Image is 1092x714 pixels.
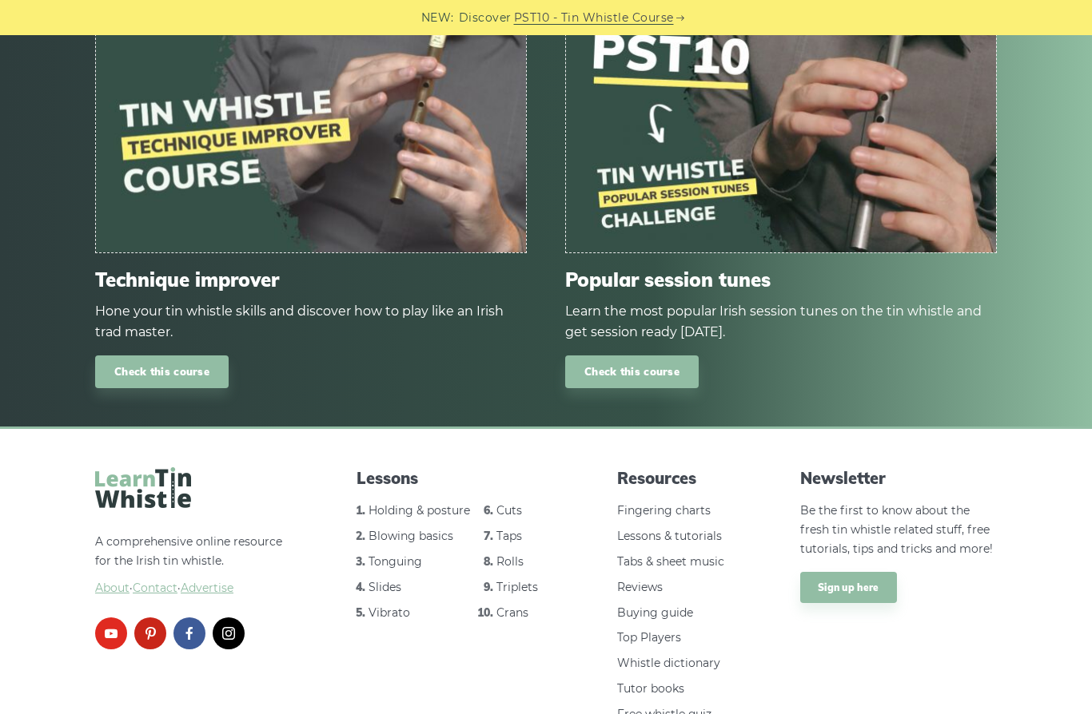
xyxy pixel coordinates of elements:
[617,503,711,518] a: Fingering charts
[617,630,681,645] a: Top Players
[369,605,410,620] a: Vibrato
[617,554,724,569] a: Tabs & sheet music
[95,533,292,597] p: A comprehensive online resource for the Irish tin whistle.
[514,9,674,27] a: PST10 - Tin Whistle Course
[565,355,699,388] a: Check this course
[133,581,233,595] a: Contact·Advertise
[369,529,453,543] a: Blowing basics
[96,10,526,252] img: tin-whistle-course
[213,617,245,649] a: instagram
[617,681,684,696] a: Tutor books
[617,467,735,490] span: Resources
[617,580,663,594] a: Reviews
[95,617,127,649] a: youtube
[496,503,522,518] a: Cuts
[565,301,997,343] div: Learn the most popular Irish session tunes on the tin whistle and get session ready [DATE].
[369,503,470,518] a: Holding & posture
[496,605,528,620] a: Crans
[134,617,166,649] a: pinterest
[617,656,720,670] a: Whistle dictionary
[369,580,401,594] a: Slides
[459,9,512,27] span: Discover
[357,467,553,490] span: Lessons
[800,572,897,604] a: Sign up here
[95,579,292,598] span: ·
[181,581,233,595] span: Advertise
[95,301,527,343] div: Hone your tin whistle skills and discover how to play like an Irish trad master.
[496,529,522,543] a: Taps
[800,467,997,490] span: Newsletter
[617,605,693,620] a: Buying guide
[617,529,722,543] a: Lessons & tutorials
[565,268,997,292] span: Popular session tunes
[496,554,524,569] a: Rolls
[95,268,527,292] span: Technique improver
[173,617,205,649] a: facebook
[133,581,177,595] span: Contact
[369,554,422,569] a: Tonguing
[421,9,454,27] span: NEW:
[496,580,538,594] a: Triplets
[800,502,997,558] p: Be the first to know about the fresh tin whistle related stuff, free tutorials, tips and tricks a...
[95,581,130,595] a: About
[95,355,229,388] a: Check this course
[95,467,191,508] img: LearnTinWhistle.com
